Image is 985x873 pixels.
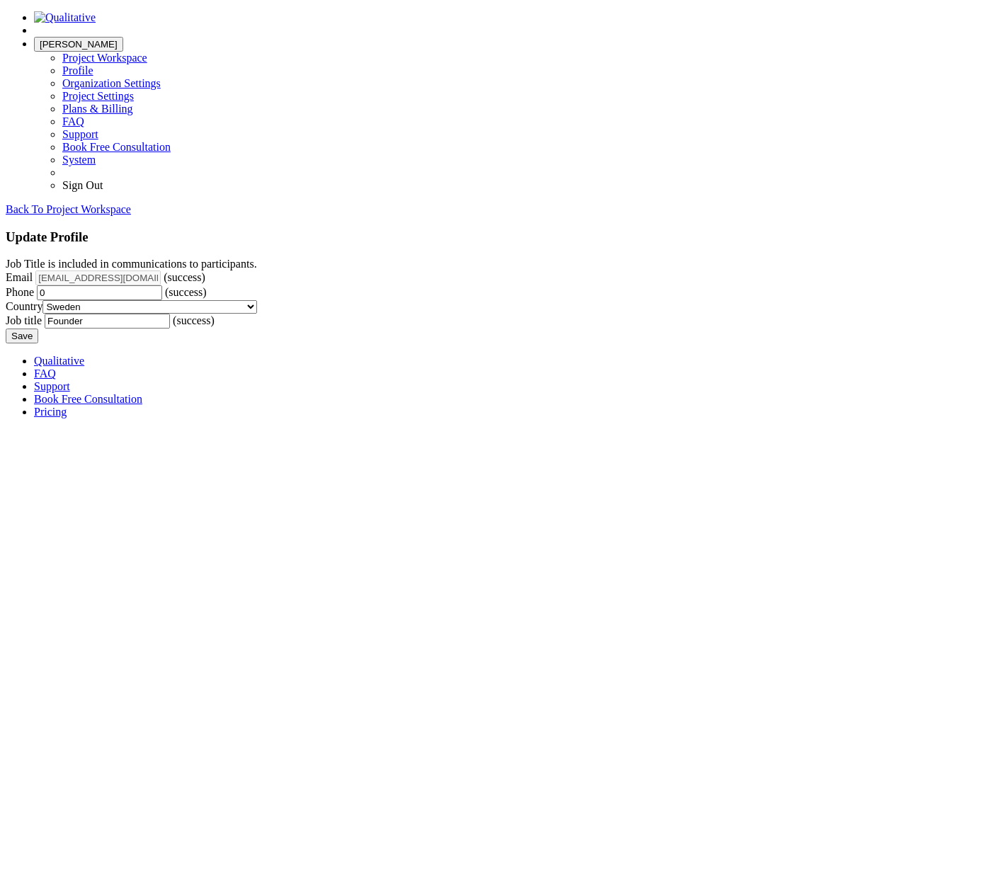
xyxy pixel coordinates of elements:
[6,329,38,343] input: Save
[34,11,96,24] img: Qualitative
[62,141,171,153] a: Book Free Consultation
[6,300,42,312] label: Country
[6,314,42,326] label: Job title
[164,271,205,283] span: (success)
[6,271,33,283] label: Email
[40,39,118,50] span: [PERSON_NAME]
[62,179,103,191] a: Sign Out
[165,286,207,298] span: (success)
[6,258,979,270] div: Job Title is included in communications to participants.
[6,286,34,298] label: Phone
[34,37,123,52] button: [PERSON_NAME]
[62,64,93,76] a: Profile
[34,355,84,367] a: Qualitative
[62,52,147,64] a: Project Workspace
[62,103,133,115] a: Plans & Billing
[62,128,98,140] a: Support
[173,314,215,326] span: (success)
[62,90,134,102] a: Project Settings
[6,229,979,245] h3: Update Profile
[62,115,84,127] a: FAQ
[34,393,142,405] a: Book Free Consultation
[34,367,56,380] a: FAQ
[6,203,131,215] a: Back To Project Workspace
[34,380,70,392] a: Support
[62,154,96,166] a: System
[34,406,67,418] a: Pricing
[914,805,985,873] iframe: Chat Widget
[62,77,161,89] a: Organization Settings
